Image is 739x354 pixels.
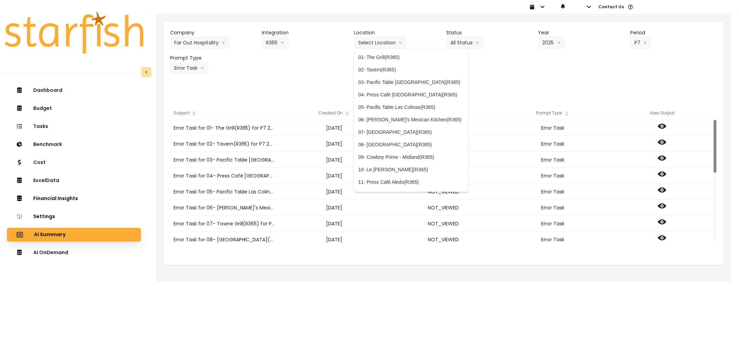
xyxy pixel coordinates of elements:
[170,184,279,200] div: Error Task for 05- Pacific Table Las Colinas(R365) for P7 2025
[170,232,279,248] div: Error Task for 08- [GEOGRAPHIC_DATA](R365) for P7 2025
[538,29,625,36] header: Year
[7,246,141,260] button: AI OnDemand
[354,36,407,49] button: Select Locationarrow down line
[279,184,389,200] div: [DATE]
[608,106,717,120] div: View Output
[279,152,389,168] div: [DATE]
[280,39,284,46] svg: arrow down line
[200,64,204,71] svg: arrow down line
[358,129,464,136] span: 07- [GEOGRAPHIC_DATA](R365)
[643,39,647,46] svg: arrow left line
[33,178,59,183] p: ExcelData
[279,106,389,120] div: Created On
[279,136,389,152] div: [DATE]
[557,39,561,46] svg: arrow down line
[389,200,498,216] div: NOT_VIEWED
[170,216,279,232] div: Error Task for 07- Towne Grill(R365) for P7 2025
[498,216,608,232] div: Error Task
[279,200,389,216] div: [DATE]
[475,39,480,46] svg: arrow down line
[7,192,141,206] button: Financial Insights
[389,184,498,200] div: NOT_VIEWED
[262,29,349,36] header: Integration
[170,120,279,136] div: Error Task for 01- The Grill(R365) for P7 2025
[7,138,141,152] button: Benchmark
[358,54,464,61] span: 01- The Grill(R365)
[498,232,608,248] div: Error Task
[358,104,464,111] span: 05- Pacific Table Las Colinas(R365)
[398,39,403,46] svg: arrow down line
[170,136,279,152] div: Error Task for 02- Tavern(R365) for P7 2025
[170,152,279,168] div: Error Task for 03- Pacific Table [GEOGRAPHIC_DATA](R365) for P7 2025
[279,168,389,184] div: [DATE]
[7,174,141,188] button: ExcelData
[221,39,226,46] svg: arrow down line
[33,123,48,129] p: Tasks
[7,102,141,115] button: Budget
[7,120,141,133] button: Tasks
[33,250,68,256] p: AI OnDemand
[7,84,141,97] button: Dashboard
[498,184,608,200] div: Error Task
[498,106,608,120] div: Prompt Type
[170,54,257,62] header: Prompt Type
[7,156,141,170] button: Cost
[279,232,389,248] div: [DATE]
[354,29,441,36] header: Location
[170,168,279,184] div: Error Task for 04- Press Café [GEOGRAPHIC_DATA](R365) for P7 2025
[354,49,468,192] ul: Select Locationarrow down line
[7,228,141,242] button: AI Summary
[358,66,464,73] span: 02- Tavern(R365)
[34,232,66,238] p: AI Summary
[170,62,209,74] button: Error Taskarrow down line
[191,111,197,116] svg: sort
[170,200,279,216] div: Error Task for 06- [PERSON_NAME]'s Mexican Kitchen(R365) for P7 2025
[358,141,464,148] span: 08- [GEOGRAPHIC_DATA](R365)
[170,36,230,49] button: Far Out Hospitalityarrow down line
[33,105,52,111] p: Budget
[358,179,464,185] span: 11- Press Café Aledo(R365)
[358,166,464,173] span: 10- Le [PERSON_NAME](R365)
[498,136,608,152] div: Error Task
[170,106,279,120] div: Subject
[33,159,46,165] p: Cost
[358,91,464,98] span: 04- Press Café [GEOGRAPHIC_DATA](R365)
[498,120,608,136] div: Error Task
[358,116,464,123] span: 06- [PERSON_NAME]'s Mexican Kitchen(R365)
[498,152,608,168] div: Error Task
[446,29,533,36] header: Status
[630,36,651,49] button: P7arrow left line
[630,29,717,36] header: Period
[170,29,257,36] header: Company
[7,210,141,224] button: Settings
[262,36,289,49] button: R365arrow down line
[279,120,389,136] div: [DATE]
[498,168,608,184] div: Error Task
[358,79,464,86] span: 03- Pacific Table [GEOGRAPHIC_DATA](R365)
[564,111,570,116] svg: sort
[358,154,464,161] span: 09- Cowboy Prime - Midland(R365)
[389,232,498,248] div: NOT_VIEWED
[279,216,389,232] div: [DATE]
[538,36,565,49] button: 2025arrow down line
[344,111,350,116] svg: sort
[33,87,62,93] p: Dashboard
[498,200,608,216] div: Error Task
[389,216,498,232] div: NOT_VIEWED
[446,36,484,49] button: All Statusarrow down line
[33,141,62,147] p: Benchmark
